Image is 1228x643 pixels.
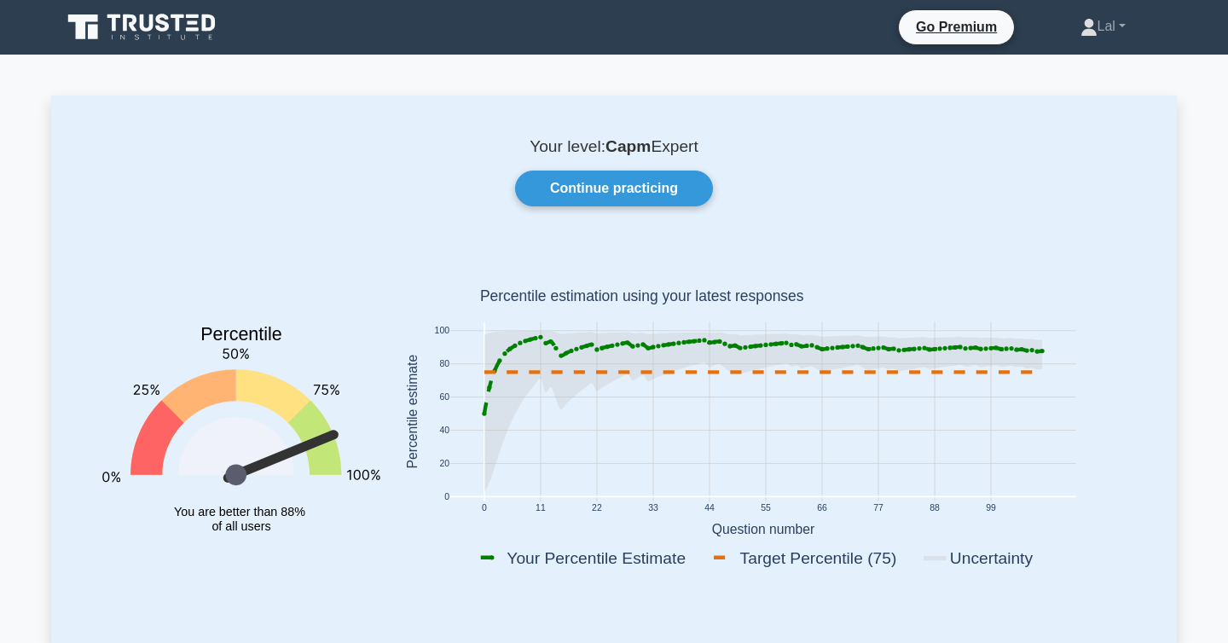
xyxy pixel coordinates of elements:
[435,327,450,336] text: 100
[405,355,420,469] text: Percentile estimate
[761,504,771,513] text: 55
[704,504,715,513] text: 44
[482,504,487,513] text: 0
[480,288,804,305] text: Percentile estimation using your latest responses
[605,137,651,155] b: Capm
[536,504,546,513] text: 11
[930,504,940,513] text: 88
[712,522,815,536] text: Question number
[444,493,449,502] text: 0
[439,393,449,403] text: 60
[439,426,449,436] text: 40
[592,504,602,513] text: 22
[211,519,270,533] tspan: of all users
[906,16,1007,38] a: Go Premium
[515,171,713,206] a: Continue practicing
[1040,9,1167,43] a: Lal
[439,360,449,369] text: 80
[439,460,449,469] text: 20
[174,505,305,518] tspan: You are better than 88%
[986,504,996,513] text: 99
[92,136,1136,157] p: Your level: Expert
[817,504,827,513] text: 66
[648,504,658,513] text: 33
[873,504,883,513] text: 77
[200,325,282,345] text: Percentile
